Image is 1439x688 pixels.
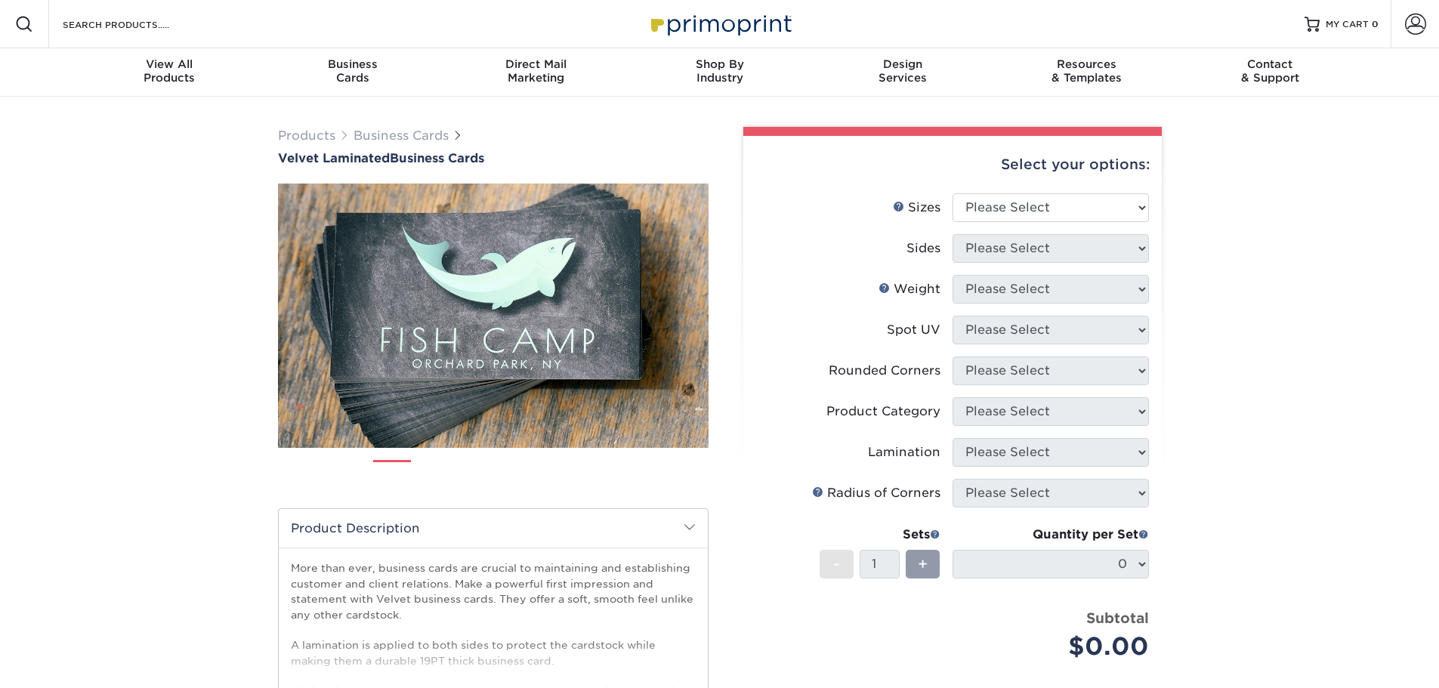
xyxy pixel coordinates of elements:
[812,484,940,502] div: Radius of Corners
[893,199,940,217] div: Sizes
[1086,609,1149,626] strong: Subtotal
[474,454,512,492] img: Business Cards 03
[1178,57,1362,85] div: & Support
[628,57,811,85] div: Industry
[78,57,261,85] div: Products
[826,403,940,421] div: Product Category
[1178,48,1362,97] a: Contact& Support
[261,57,444,85] div: Cards
[1372,19,1379,29] span: 0
[78,48,261,97] a: View AllProducts
[373,455,411,492] img: Business Cards 01
[811,57,995,71] span: Design
[424,454,462,492] img: Business Cards 02
[444,48,628,97] a: Direct MailMarketing
[811,48,995,97] a: DesignServices
[278,151,709,165] h1: Business Cards
[279,509,708,548] h2: Product Description
[354,128,449,143] a: Business Cards
[576,454,613,492] img: Business Cards 05
[61,15,208,33] input: SEARCH PRODUCTS.....
[995,57,1178,85] div: & Templates
[1326,18,1369,31] span: MY CART
[820,526,940,544] div: Sets
[261,57,444,71] span: Business
[918,553,928,575] span: +
[906,239,940,258] div: Sides
[995,48,1178,97] a: Resources& Templates
[78,57,261,71] span: View All
[953,526,1149,544] div: Quantity per Set
[868,443,940,461] div: Lamination
[444,57,628,71] span: Direct Mail
[1178,57,1362,71] span: Contact
[995,57,1178,71] span: Resources
[278,128,335,143] a: Products
[278,151,709,165] a: Velvet LaminatedBusiness Cards
[879,280,940,298] div: Weight
[278,100,709,531] img: Velvet Laminated 01
[444,57,628,85] div: Marketing
[829,362,940,380] div: Rounded Corners
[644,8,795,40] img: Primoprint
[811,57,995,85] div: Services
[964,628,1149,665] div: $0.00
[833,553,840,575] span: -
[628,48,811,97] a: Shop ByIndustry
[887,321,940,339] div: Spot UV
[278,151,390,165] span: Velvet Laminated
[755,136,1150,193] div: Select your options:
[628,57,811,71] span: Shop By
[525,454,563,492] img: Business Cards 04
[261,48,444,97] a: BusinessCards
